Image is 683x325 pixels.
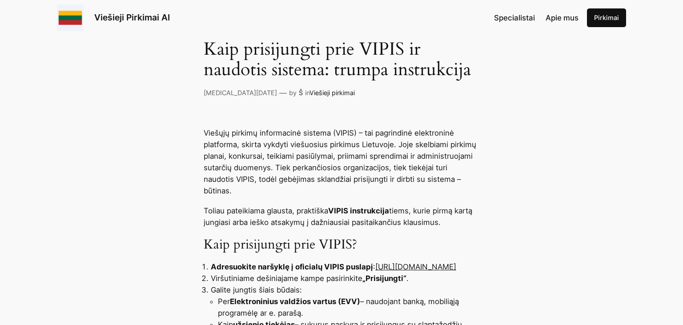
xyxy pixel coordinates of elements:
[289,88,297,98] p: by
[211,262,373,271] strong: Adresuokite naršyklę į oficialų VIPIS puslapį
[494,12,535,24] a: Specialistai
[211,261,479,273] li: :
[204,205,479,228] p: Toliau pateikiama glausta, praktiška tiems, kurie pirmą kartą jungiasi arba ieško atsakymų į dažn...
[309,89,355,96] a: Viešieji pirkimai
[494,13,535,22] span: Specialistai
[362,274,406,283] strong: „Prisijungti“
[204,89,277,96] a: [MEDICAL_DATA][DATE]
[94,12,170,23] a: Viešieji Pirkimai AI
[587,8,626,27] a: Pirkimai
[57,4,84,31] img: Viešieji pirkimai logo
[305,89,309,96] span: in
[375,262,456,271] a: [URL][DOMAIN_NAME]
[546,12,579,24] a: Apie mus
[204,237,479,253] h3: Kaip prisijungti prie VIPIS?
[328,206,389,215] strong: VIPIS instrukcija
[211,273,479,284] li: Viršutiniame dešiniajame kampe pasirinkite .
[279,87,287,99] p: —
[218,296,479,319] li: Per – naudojant banką, mobiliąją programėlę ar e. parašą.
[299,89,303,96] a: Š
[230,297,360,306] strong: Elektroninius valdžios vartus (EVV)
[204,39,479,80] h1: Kaip prisijungti prie VIPIS ir naudotis sistema: trumpa instrukcija
[546,13,579,22] span: Apie mus
[204,127,479,197] p: Viešųjų pirkimų informacinė sistema (VIPIS) – tai pagrindinė elektroninė platforma, skirta vykdyt...
[494,12,579,24] nav: Navigation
